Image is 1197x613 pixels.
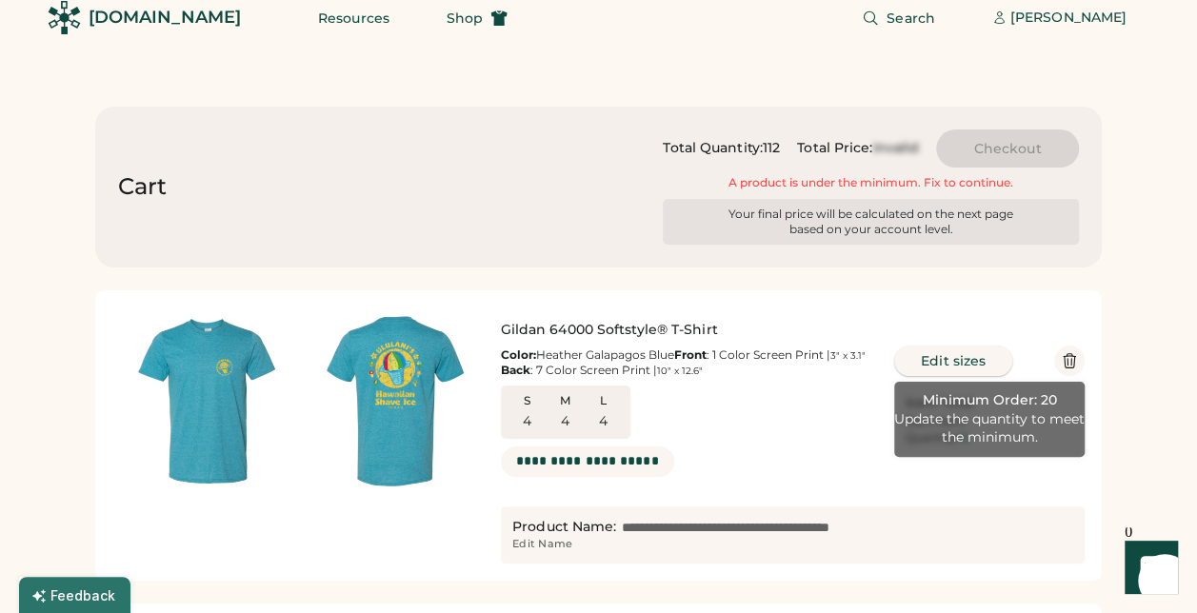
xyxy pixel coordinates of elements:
div: L [589,393,619,408]
div: Your final price will be calculated on the next page based on your account level. [724,207,1019,237]
span: Shop [447,11,483,25]
img: generate-image [301,307,489,496]
button: Delete [1054,346,1085,376]
button: Edit sizes [894,346,1012,376]
div: 112 [763,139,780,158]
img: generate-image [112,307,301,496]
div: 4 [561,412,569,431]
font: 3" x 3.1" [830,349,866,362]
div: Update the quantity to meet the minimum. [894,410,1085,447]
div: Cart [118,171,167,202]
div: Gildan 64000 Softstyle® T-Shirt [501,321,878,340]
div: [DOMAIN_NAME] [89,6,241,30]
strong: Back [501,363,530,377]
button: Checkout [936,129,1079,168]
div: [PERSON_NAME] [1010,9,1127,28]
div: S [512,393,543,408]
div: M [550,393,581,408]
span: Search [887,11,935,25]
div: Total Price: [797,139,872,158]
div: Heather Galapagos Blue : 1 Color Screen Print | : 7 Color Screen Print | [501,347,878,378]
font: 10" x 12.6" [657,365,703,377]
div: A product is under the minimum. Fix to continue. [724,175,1019,191]
div: Product Name: [512,518,616,537]
div: 4 [599,412,608,431]
div: Invalid [872,139,919,158]
div: Total Quantity: [663,139,763,158]
iframe: Front Chat [1107,527,1188,609]
strong: Front [674,347,707,362]
div: 4 [523,412,531,431]
img: Rendered Logo - Screens [48,1,81,34]
strong: Color: [501,347,536,362]
div: Edit Name [512,537,572,552]
div: Minimum Order: 20 [923,391,1057,410]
